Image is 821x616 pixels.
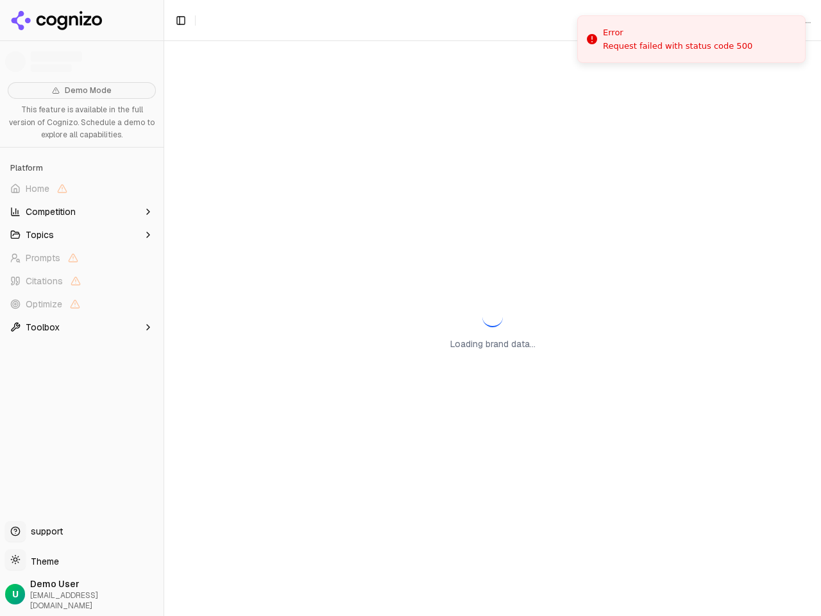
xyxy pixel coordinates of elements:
span: Optimize [26,298,62,311]
p: This feature is available in the full version of Cognizo. Schedule a demo to explore all capabili... [8,104,156,142]
span: Prompts [26,252,60,264]
span: Theme [26,556,59,567]
div: Platform [5,158,158,178]
span: Toolbox [26,321,60,334]
button: Topics [5,225,158,245]
span: Citations [26,275,63,287]
span: Demo Mode [65,85,112,96]
span: Competition [26,205,76,218]
p: Loading brand data... [450,338,536,350]
button: Competition [5,201,158,222]
span: support [26,525,63,538]
span: Topics [26,228,54,241]
div: Request failed with status code 500 [603,40,752,52]
span: Demo User [30,577,158,590]
button: Toolbox [5,317,158,338]
span: [EMAIL_ADDRESS][DOMAIN_NAME] [30,590,158,611]
span: Home [26,182,49,195]
span: U [12,588,19,601]
div: Error [603,26,752,39]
